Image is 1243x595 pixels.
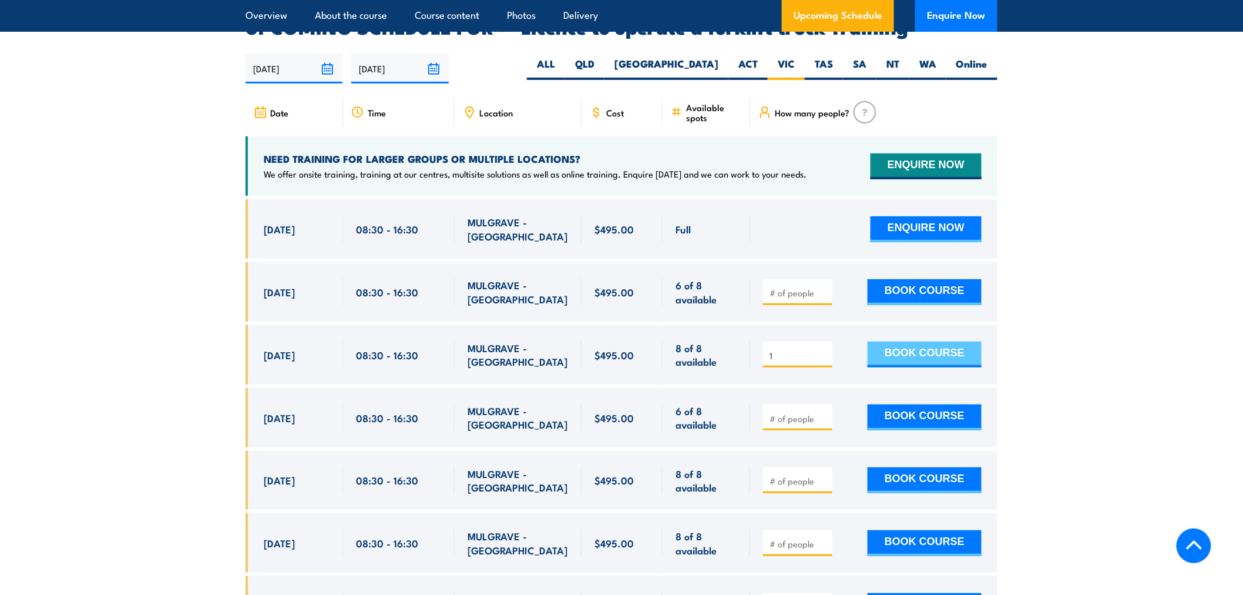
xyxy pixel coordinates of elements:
[676,467,737,494] span: 8 of 8 available
[871,216,982,242] button: ENQUIRE NOW
[356,348,418,362] span: 08:30 - 16:30
[264,168,807,180] p: We offer onsite training, training at our centres, multisite solutions as well as online training...
[594,411,634,424] span: $495.00
[868,405,982,430] button: BOOK COURSE
[368,108,386,118] span: Time
[594,222,634,236] span: $495.00
[868,342,982,367] button: BOOK COURSE
[356,285,418,299] span: 08:30 - 16:30
[604,57,728,80] label: [GEOGRAPHIC_DATA]
[264,473,295,487] span: [DATE]
[264,222,295,236] span: [DATE]
[676,341,737,369] span: 8 of 8 available
[909,57,946,80] label: WA
[565,57,604,80] label: QLD
[676,278,737,306] span: 6 of 8 available
[768,57,805,80] label: VIC
[527,57,565,80] label: ALL
[676,404,737,432] span: 6 of 8 available
[594,285,634,299] span: $495.00
[468,278,569,306] span: MULGRAVE - [GEOGRAPHIC_DATA]
[264,348,295,362] span: [DATE]
[264,285,295,299] span: [DATE]
[805,57,843,80] label: TAS
[270,108,288,118] span: Date
[868,279,982,305] button: BOOK COURSE
[676,529,737,557] span: 8 of 8 available
[868,530,982,556] button: BOOK COURSE
[264,152,807,165] h4: NEED TRAINING FOR LARGER GROUPS OR MULTIPLE LOCATIONS?
[356,473,418,487] span: 08:30 - 16:30
[775,108,850,118] span: How many people?
[594,536,634,550] span: $495.00
[594,348,634,362] span: $495.00
[264,536,295,550] span: [DATE]
[871,153,982,179] button: ENQUIRE NOW
[468,529,569,557] span: MULGRAVE - [GEOGRAPHIC_DATA]
[770,413,828,424] input: # of people
[843,57,876,80] label: SA
[770,350,828,362] input: # of people
[468,404,569,432] span: MULGRAVE - [GEOGRAPHIC_DATA]
[770,538,828,550] input: # of people
[728,57,768,80] label: ACT
[868,467,982,493] button: BOOK COURSE
[468,341,569,369] span: MULGRAVE - [GEOGRAPHIC_DATA]
[479,108,513,118] span: Location
[246,54,342,83] input: From date
[351,54,448,83] input: To date
[770,287,828,299] input: # of people
[770,475,828,487] input: # of people
[356,411,418,424] span: 08:30 - 16:30
[606,108,624,118] span: Cost
[468,215,569,243] span: MULGRAVE - [GEOGRAPHIC_DATA]
[356,222,418,236] span: 08:30 - 16:30
[468,467,569,494] span: MULGRAVE - [GEOGRAPHIC_DATA]
[246,18,997,35] h2: UPCOMING SCHEDULE FOR - "Licence to operate a forklift truck Training"
[356,536,418,550] span: 08:30 - 16:30
[946,57,997,80] label: Online
[594,473,634,487] span: $495.00
[264,411,295,424] span: [DATE]
[876,57,909,80] label: NT
[686,102,742,122] span: Available spots
[676,222,691,236] span: Full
